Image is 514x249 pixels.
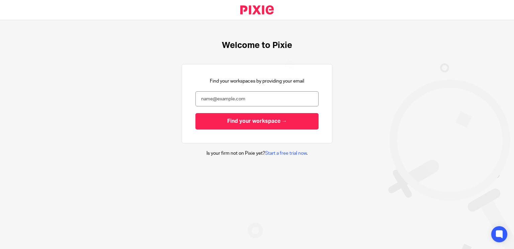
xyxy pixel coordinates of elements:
[195,113,319,130] input: Find your workspace →
[210,78,304,85] p: Find your workspaces by providing your email
[206,150,308,157] p: Is your firm not on Pixie yet? .
[265,151,307,156] a: Start a free trial now
[222,40,292,51] h1: Welcome to Pixie
[195,91,319,106] input: name@example.com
